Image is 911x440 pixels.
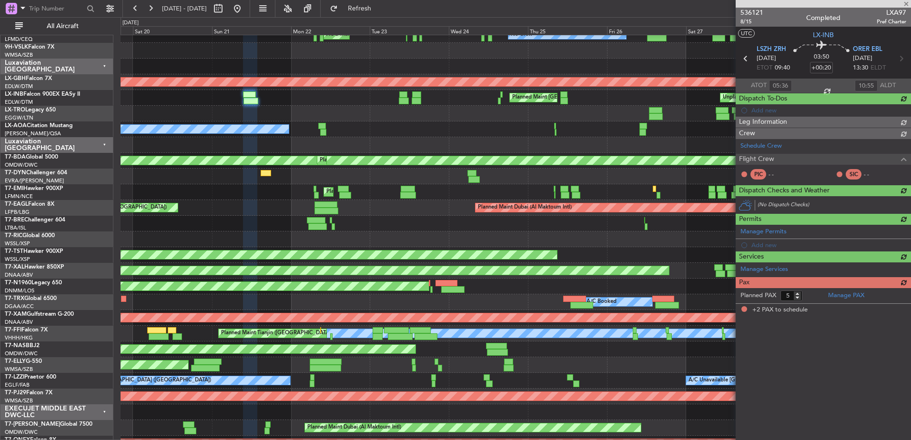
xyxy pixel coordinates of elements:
span: T7-N1960 [5,280,31,286]
span: T7-TST [5,249,23,254]
span: [DATE] [853,54,872,63]
a: T7-FFIFalcon 7X [5,327,48,333]
a: OMDW/DWC [5,429,38,436]
a: DNAA/ABV [5,271,33,279]
a: T7-RICGlobal 6000 [5,233,55,239]
a: T7-ELLYG-550 [5,359,42,364]
span: T7-EMI [5,186,23,191]
span: ALDT [880,81,896,90]
span: ETOT [757,63,772,73]
a: WSSL/XSP [5,256,30,263]
span: T7-PJ29 [5,390,26,396]
span: 03:50 [814,52,829,62]
button: Refresh [325,1,383,16]
a: T7-DYNChallenger 604 [5,170,67,176]
div: Planned Maint Dubai (Al Maktoum Intl) [320,153,414,168]
span: LX-TRO [5,107,25,113]
span: T7-LZZI [5,374,24,380]
a: T7-EMIHawker 900XP [5,186,63,191]
div: A/C Unavailable [GEOGRAPHIC_DATA] ([GEOGRAPHIC_DATA]) [688,373,843,388]
span: T7-TRX [5,296,24,301]
span: 9H-VSLK [5,44,28,50]
span: T7-XAM [5,311,27,317]
span: T7-BRE [5,217,24,223]
a: OMDW/DWC [5,350,38,357]
div: Sun 21 [212,26,291,35]
button: UTC [738,29,755,38]
span: T7-DYN [5,170,26,176]
span: 536121 [740,8,763,18]
span: T7-EAGL [5,201,28,207]
span: LX-INB [5,91,23,97]
a: T7-BREChallenger 604 [5,217,65,223]
span: ELDT [871,63,886,73]
a: T7-BDAGlobal 5000 [5,154,58,160]
div: Sat 20 [133,26,212,35]
a: WMSA/SZB [5,51,33,59]
a: EDLW/DTM [5,99,33,106]
span: LX-GBH [5,76,26,81]
div: Fri 26 [607,26,686,35]
div: Thu 25 [528,26,607,35]
a: LX-AOACitation Mustang [5,123,73,129]
span: LXA97 [877,8,906,18]
div: Tue 23 [370,26,449,35]
span: ORER EBL [853,45,882,54]
span: [DATE] [757,54,776,63]
span: ATOT [751,81,767,90]
input: Trip Number [29,1,84,16]
a: EDLW/DTM [5,83,33,90]
a: [PERSON_NAME]/QSA [5,130,61,137]
a: OMDW/DWC [5,161,38,169]
div: A/C Booked [587,295,617,309]
div: Completed [806,13,840,23]
a: T7-TSTHawker 900XP [5,249,63,254]
a: T7-N1960Legacy 650 [5,280,62,286]
span: 8/15 [740,18,763,26]
a: EVRA/[PERSON_NAME] [5,177,64,184]
a: T7-TRXGlobal 6500 [5,296,57,301]
div: Planned Maint Tianjin ([GEOGRAPHIC_DATA]) [221,326,332,340]
button: All Aircraft [10,19,103,34]
span: 09:40 [775,63,790,73]
span: T7-NAS [5,343,26,349]
a: T7-XAMGulfstream G-200 [5,311,74,317]
span: Pref Charter [877,18,906,26]
a: LFMD/CEQ [5,36,32,43]
span: T7-XAL [5,264,24,270]
a: WMSA/SZB [5,366,33,373]
a: WSSL/XSP [5,240,30,247]
div: [DATE] [122,19,139,27]
div: Planned Maint [GEOGRAPHIC_DATA] ([GEOGRAPHIC_DATA]) [512,90,662,105]
a: DNAA/ABV [5,319,33,326]
a: VHHH/HKG [5,334,33,341]
a: WMSA/SZB [5,397,33,404]
a: DNMM/LOS [5,287,34,294]
a: LX-GBHFalcon 7X [5,76,52,81]
div: Planned Maint Dubai (Al Maktoum Intl) [307,420,401,435]
a: T7-[PERSON_NAME]Global 7500 [5,421,92,427]
a: LFPB/LBG [5,209,30,216]
span: LSZH ZRH [757,45,786,54]
span: [DATE] - [DATE] [162,4,207,13]
a: LX-INBFalcon 900EX EASy II [5,91,80,97]
span: 13:30 [853,63,868,73]
span: LX-INB [813,30,834,40]
div: Mon 22 [291,26,370,35]
div: Planned Maint Dubai (Al Maktoum Intl) [478,200,572,215]
span: LX-AOA [5,123,27,129]
div: Unplanned Maint Roma (Ciampino) [723,90,808,105]
span: T7-[PERSON_NAME] [5,421,60,427]
span: T7-BDA [5,154,26,160]
div: Planned Maint [GEOGRAPHIC_DATA] [326,185,417,199]
a: LX-TROLegacy 650 [5,107,56,113]
span: T7-RIC [5,233,22,239]
a: LFMN/NCE [5,193,33,200]
span: T7-ELLY [5,359,26,364]
div: A/C Unavailable [GEOGRAPHIC_DATA] ([GEOGRAPHIC_DATA]) [56,373,211,388]
a: DGAA/ACC [5,303,34,310]
div: Wed 24 [449,26,528,35]
a: EGGW/LTN [5,114,33,121]
a: T7-PJ29Falcon 7X [5,390,52,396]
div: Sat 27 [686,26,765,35]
